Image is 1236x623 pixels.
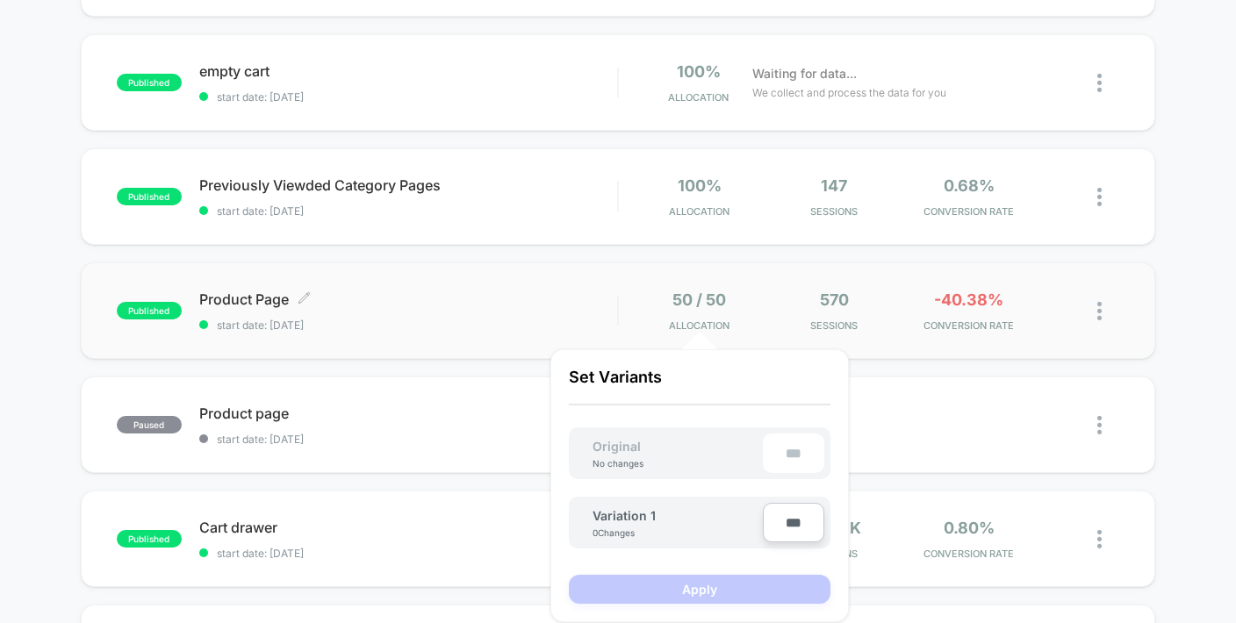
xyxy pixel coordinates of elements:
div: No changes [575,458,661,469]
span: Allocation [669,205,729,218]
p: Set Variants [569,368,830,405]
span: start date: [DATE] [199,547,618,560]
span: 100% [677,62,721,81]
span: Allocation [668,91,729,104]
span: published [117,188,182,205]
span: Product Page [199,290,618,308]
span: 147 [821,176,847,195]
span: CONVERSION RATE [906,548,1032,560]
span: -40.38% [934,290,1003,309]
span: Allocation [669,319,729,332]
img: close [1097,74,1102,92]
span: start date: [DATE] [199,204,618,218]
span: CONVERSION RATE [906,319,1032,332]
span: start date: [DATE] [199,433,618,446]
span: 0.68% [944,176,995,195]
span: Product page [199,405,618,422]
span: Variation 1 [593,508,656,523]
img: close [1097,530,1102,548]
img: close [1097,416,1102,434]
span: 0.80% [944,519,995,537]
span: 570 [820,290,849,309]
span: published [117,74,182,91]
span: published [117,530,182,548]
img: close [1097,302,1102,320]
span: Cart drawer [199,519,618,536]
span: 100% [678,176,722,195]
span: Sessions [771,205,897,218]
span: start date: [DATE] [199,319,618,332]
span: paused [117,416,182,433]
button: Apply [569,575,830,604]
img: close [1097,188,1102,206]
span: We collect and process the data for you [752,84,946,101]
span: empty cart [199,62,618,80]
div: 0 Changes [593,527,645,538]
span: CONVERSION RATE [906,205,1032,218]
span: Sessions [771,319,897,332]
span: start date: [DATE] [199,90,618,104]
span: Previously Viewded Category Pages [199,176,618,194]
span: published [117,302,182,319]
span: Waiting for data... [752,64,857,83]
span: Original [575,439,658,454]
span: 50 / 50 [672,290,726,309]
